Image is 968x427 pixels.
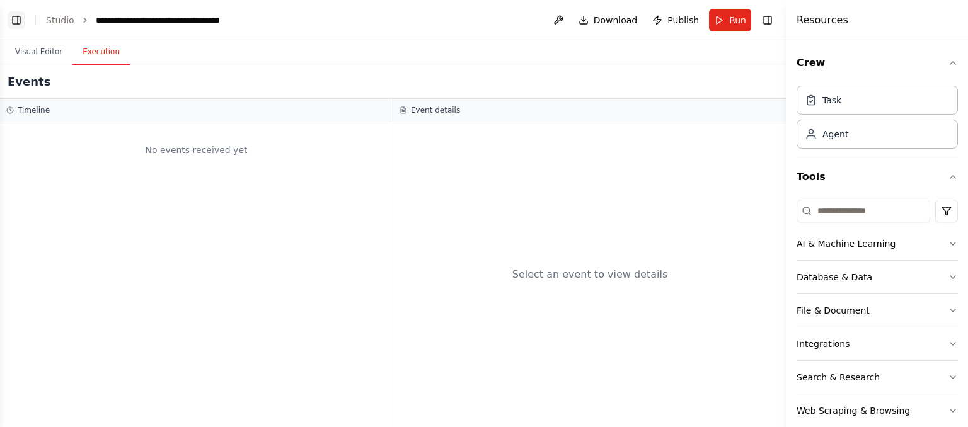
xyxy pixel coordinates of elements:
div: Integrations [797,338,850,350]
button: File & Document [797,294,958,327]
span: Publish [667,14,699,26]
button: Search & Research [797,361,958,394]
button: Integrations [797,327,958,360]
h4: Resources [797,13,848,28]
div: Task [822,94,841,106]
span: Run [729,14,746,26]
button: Run [709,9,751,31]
button: Publish [647,9,704,31]
button: Crew [797,45,958,81]
div: Select an event to view details [512,267,668,282]
div: File & Document [797,304,870,317]
div: Database & Data [797,271,872,283]
div: Web Scraping & Browsing [797,404,910,417]
div: Crew [797,81,958,159]
h3: Event details [411,105,460,115]
button: AI & Machine Learning [797,227,958,260]
nav: breadcrumb [46,14,238,26]
div: AI & Machine Learning [797,237,896,250]
h3: Timeline [18,105,50,115]
button: Show left sidebar [8,11,25,29]
button: Tools [797,159,958,195]
button: Visual Editor [5,39,72,65]
div: Agent [822,128,848,140]
button: Web Scraping & Browsing [797,394,958,427]
button: Download [573,9,643,31]
button: Database & Data [797,261,958,293]
a: Studio [46,15,74,25]
span: Download [594,14,638,26]
button: Hide right sidebar [759,11,776,29]
div: Search & Research [797,371,880,384]
h2: Events [8,73,50,91]
button: Execution [72,39,130,65]
div: No events received yet [6,128,386,171]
